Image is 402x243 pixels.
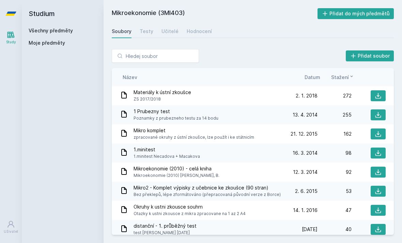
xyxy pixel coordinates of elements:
[134,229,197,236] span: test [PERSON_NAME] [DATE]
[134,146,200,153] span: 1.minitest
[302,226,318,233] span: [DATE]
[318,169,352,176] div: 92
[134,210,246,217] span: Otazky k ustni zkousce z mikra zpracovane na 1 az 2 A4
[134,96,191,103] span: ZS 2017/2018
[134,127,254,134] span: Mikro komplet
[331,74,354,81] button: Stažení
[161,25,179,38] a: Učitelé
[293,111,318,118] span: 13. 4. 2014
[134,115,218,122] span: Poznamky z prubezneho testu za 14 bodu
[318,207,352,214] div: 47
[29,40,65,46] span: Moje předměty
[295,188,318,195] span: 2. 6. 2015
[134,184,281,191] span: Mikro2 - Komplet výpisky z učebnice ke zkoušce (90 stran)
[6,40,16,45] div: Study
[134,203,246,210] span: Okruhy k ustni zkousce souhrn
[134,191,281,198] span: Bez překlepů, lépe zformátováno (přepracovaná původní verze z Borce)
[296,92,318,99] span: 2. 1. 2018
[29,28,73,33] a: Všechny předměty
[318,8,394,19] button: Přidat do mých předmětů
[134,108,218,115] span: 1 Prubezny test
[140,25,153,38] a: Testy
[112,28,132,35] div: Soubory
[161,28,179,35] div: Učitelé
[134,223,197,229] span: distanční - 1. průběžný test
[123,74,137,81] button: Název
[318,188,352,195] div: 53
[293,207,318,214] span: 14. 1. 2016
[112,49,199,63] input: Hledej soubor
[1,27,20,48] a: Study
[318,226,352,233] div: 40
[318,131,352,137] div: 162
[187,28,212,35] div: Hodnocení
[140,28,153,35] div: Testy
[134,153,200,160] span: 1.minitest Necadova + Macakova
[1,217,20,238] a: Uživatel
[318,150,352,156] div: 98
[346,50,394,61] button: Přidat soubor
[318,111,352,118] div: 255
[134,89,191,96] span: Materiály k ústní zkoušce
[305,74,320,81] button: Datum
[112,25,132,38] a: Soubory
[318,92,352,99] div: 272
[112,8,318,19] h2: Mikroekonomie (3MI403)
[134,165,219,172] span: Mikroekonomie (2010) - celá kniha
[293,169,318,176] span: 12. 3. 2014
[293,150,318,156] span: 16. 3. 2014
[187,25,212,38] a: Hodnocení
[331,74,349,81] span: Stažení
[134,172,219,179] span: Mikroekonomie (2010) [PERSON_NAME], B.
[291,131,318,137] span: 21. 12. 2015
[4,229,18,234] div: Uživatel
[134,134,254,141] span: zpracované okruhy z ústní zkoušce, lze použít i ke státnicím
